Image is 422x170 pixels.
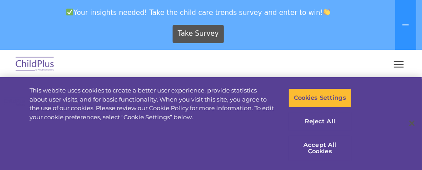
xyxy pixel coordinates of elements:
[30,86,276,121] div: This website uses cookies to create a better user experience, provide statistics about user visit...
[173,25,224,43] a: Take Survey
[66,9,73,15] img: ✅
[402,113,422,133] button: Close
[288,88,352,107] button: Cookies Settings
[178,26,218,42] span: Take Survey
[14,54,56,75] img: ChildPlus by Procare Solutions
[4,4,393,21] span: Your insights needed! Take the child care trends survey and enter to win!
[288,135,352,161] button: Accept All Cookies
[288,112,352,131] button: Reject All
[323,9,330,15] img: 👏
